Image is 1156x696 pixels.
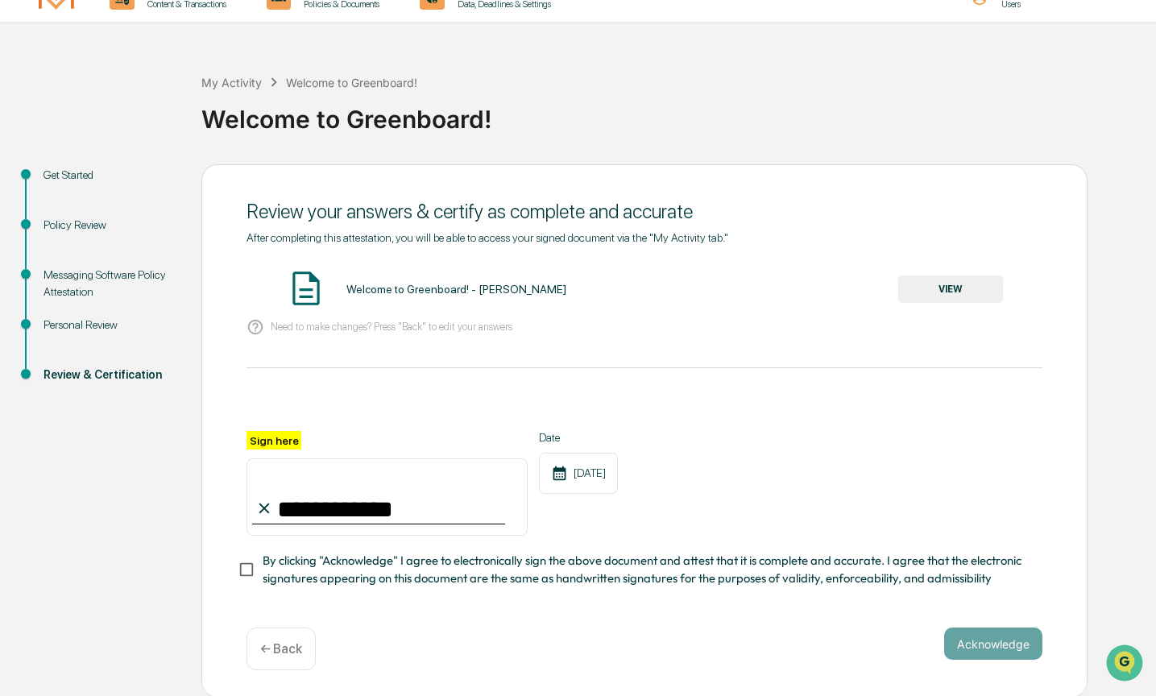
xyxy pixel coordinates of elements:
a: 🔎Data Lookup [10,227,108,256]
span: Data Lookup [32,234,102,250]
a: 🖐️Preclearance [10,197,110,226]
div: 🖐️ [16,205,29,217]
div: Welcome to Greenboard! [286,76,417,89]
span: Preclearance [32,203,104,219]
button: VIEW [898,275,1003,303]
a: Powered byPylon [114,272,195,285]
span: After completing this attestation, you will be able to access your signed document via the "My Ac... [247,231,728,244]
img: 1746055101610-c473b297-6a78-478c-a979-82029cc54cd1 [16,123,45,152]
button: Acknowledge [944,628,1042,660]
div: Get Started [44,167,176,184]
button: Start new chat [274,128,293,147]
p: Need to make changes? Press "Back" to edit your answers [271,321,512,333]
img: Document Icon [286,268,326,309]
p: ← Back [260,641,302,657]
iframe: Open customer support [1104,643,1148,686]
div: Personal Review [44,317,176,333]
div: Policy Review [44,217,176,234]
div: Start new chat [55,123,264,139]
label: Sign here [247,431,301,449]
div: Messaging Software Policy Attestation [44,267,176,300]
div: [DATE] [539,453,618,494]
span: Pylon [160,273,195,285]
div: 🗄️ [117,205,130,217]
div: Review your answers & certify as complete and accurate [247,200,1042,223]
div: Review & Certification [44,367,176,383]
div: Welcome to Greenboard! [201,92,1148,134]
label: Date [539,431,618,444]
div: We're available if you need us! [55,139,204,152]
div: 🔎 [16,235,29,248]
p: How can we help? [16,34,293,60]
span: By clicking "Acknowledge" I agree to electronically sign the above document and attest that it is... [263,552,1030,588]
span: Attestations [133,203,200,219]
div: My Activity [201,76,262,89]
div: Welcome to Greenboard! - [PERSON_NAME] [346,283,566,296]
a: 🗄️Attestations [110,197,206,226]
